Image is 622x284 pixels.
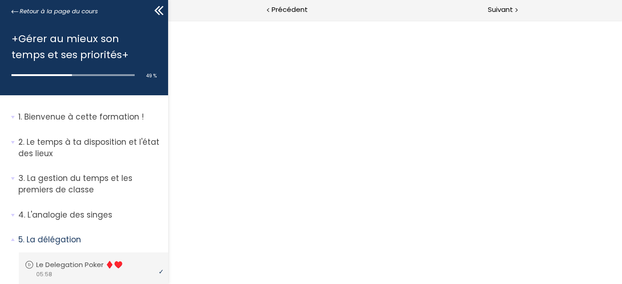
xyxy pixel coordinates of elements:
p: Bienvenue à cette formation ! [18,111,161,123]
p: La délégation [18,234,161,246]
h1: +Gérer au mieux son temps et ses priorités+ [11,31,152,63]
span: Suivant [488,4,513,16]
span: Retour à la page du cours [20,6,98,16]
span: 4. [18,209,25,221]
span: 5. [18,234,24,246]
span: 49 % [146,72,157,79]
a: Retour à la page du cours [11,6,98,16]
span: Précédent [272,4,308,16]
p: La gestion du temps et les premiers de classe [18,173,161,195]
span: 2. [18,137,24,148]
p: Le temps à ta disposition et l'état des lieux [18,137,161,159]
p: L'analogie des singes [18,209,161,221]
p: Le Delegation Poker ♦️♥️ [36,260,136,270]
iframe: chat widget [5,264,98,284]
span: 3. [18,173,25,184]
span: 1. [18,111,22,123]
